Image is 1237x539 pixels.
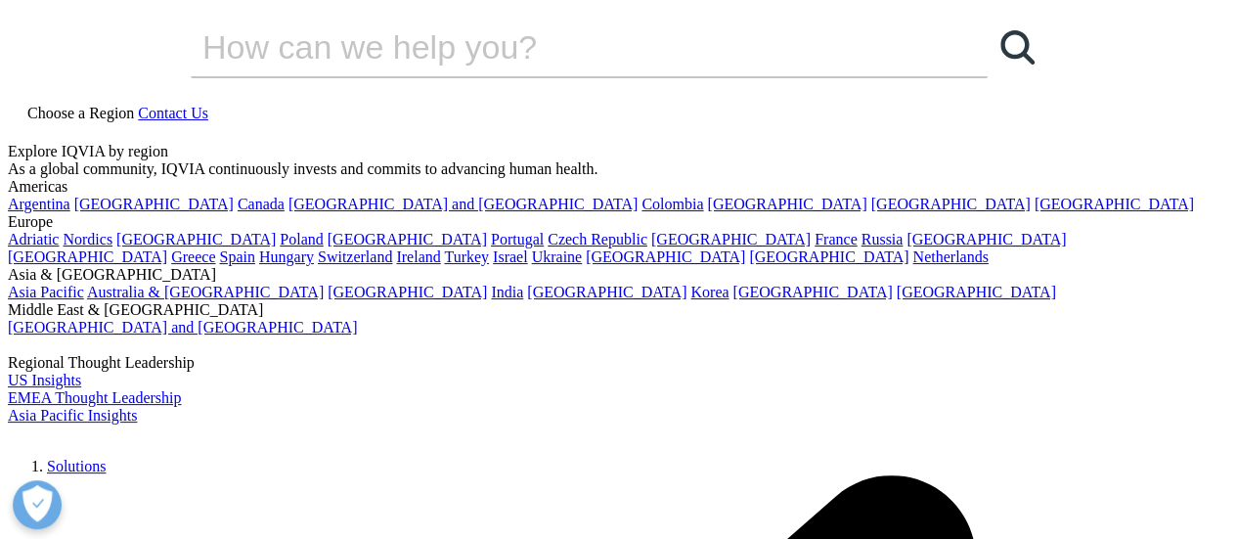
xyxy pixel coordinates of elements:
[13,480,62,529] button: Abrir preferências
[1035,196,1194,212] a: [GEOGRAPHIC_DATA]
[8,143,1229,160] div: Explore IQVIA by region
[491,284,523,300] a: India
[191,18,932,76] input: Pesquisar
[8,266,1229,284] div: Asia & [GEOGRAPHIC_DATA]
[641,196,703,212] a: Colombia
[897,284,1056,300] a: [GEOGRAPHIC_DATA]
[8,160,1229,178] div: As a global community, IQVIA continuously invests and commits to advancing human health.
[1000,30,1035,65] svg: Search
[493,248,528,265] a: Israel
[690,284,729,300] a: Korea
[8,284,84,300] a: Asia Pacific
[912,248,988,265] a: Netherlands
[8,301,1229,319] div: Middle East & [GEOGRAPHIC_DATA]
[8,196,70,212] a: Argentina
[527,284,686,300] a: [GEOGRAPHIC_DATA]
[651,231,811,247] a: [GEOGRAPHIC_DATA]
[8,389,181,406] a: EMEA Thought Leadership
[328,284,487,300] a: [GEOGRAPHIC_DATA]
[548,231,647,247] a: Czech Republic
[259,248,314,265] a: Hungary
[8,248,167,265] a: [GEOGRAPHIC_DATA]
[219,248,254,265] a: Spain
[8,319,357,336] a: [GEOGRAPHIC_DATA] and [GEOGRAPHIC_DATA]
[138,105,208,121] a: Contact Us
[444,248,489,265] a: Turkey
[8,231,59,247] a: Adriatic
[586,248,745,265] a: [GEOGRAPHIC_DATA]
[74,196,234,212] a: [GEOGRAPHIC_DATA]
[491,231,544,247] a: Portugal
[532,248,583,265] a: Ukraine
[8,178,1229,196] div: Americas
[280,231,323,247] a: Poland
[87,284,324,300] a: Australia & [GEOGRAPHIC_DATA]
[238,196,285,212] a: Canada
[732,284,892,300] a: [GEOGRAPHIC_DATA]
[8,372,81,388] a: US Insights
[8,213,1229,231] div: Europe
[749,248,908,265] a: [GEOGRAPHIC_DATA]
[815,231,858,247] a: France
[707,196,866,212] a: [GEOGRAPHIC_DATA]
[288,196,638,212] a: [GEOGRAPHIC_DATA] and [GEOGRAPHIC_DATA]
[328,231,487,247] a: [GEOGRAPHIC_DATA]
[27,105,134,121] span: Choose a Region
[861,231,904,247] a: Russia
[396,248,440,265] a: Ireland
[906,231,1066,247] a: [GEOGRAPHIC_DATA]
[871,196,1031,212] a: [GEOGRAPHIC_DATA]
[8,407,137,424] a: Asia Pacific Insights
[8,354,1229,372] div: Regional Thought Leadership
[171,248,215,265] a: Greece
[988,18,1046,76] a: Pesquisar
[47,458,106,474] a: Solutions
[63,231,112,247] a: Nordics
[116,231,276,247] a: [GEOGRAPHIC_DATA]
[318,248,392,265] a: Switzerland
